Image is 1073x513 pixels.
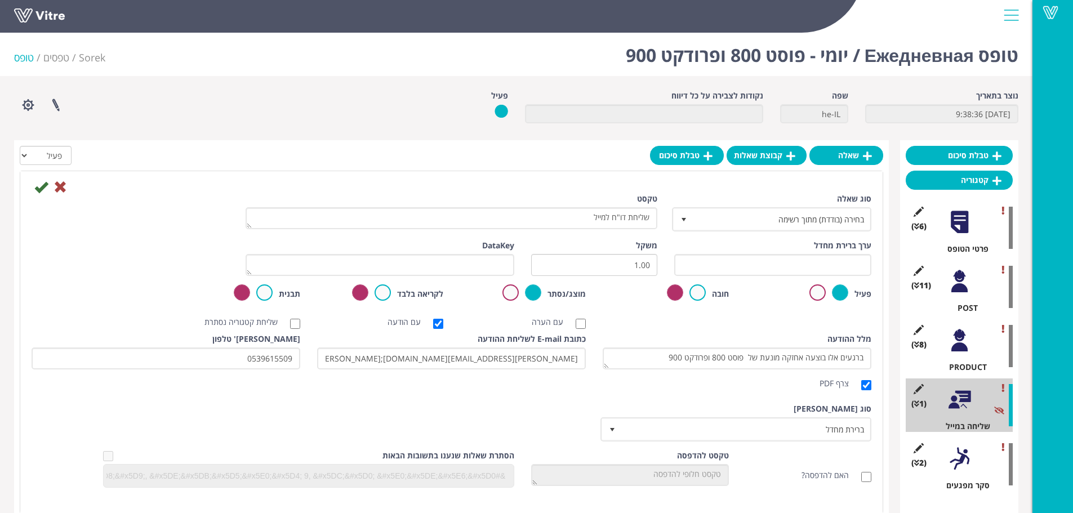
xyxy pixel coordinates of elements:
[290,319,300,329] input: שליחת קטגוריה נסתרת
[820,378,860,389] label: צרף PDF
[576,319,586,329] input: עם הערה
[104,467,509,484] input: &#x5DC;&#x5D3;&#x5D5;&#x5D2;&#x5DE;&#x5D4;: &#x5DC;&#x5D0; &#x5E8;&#x5DC;&#x5D5;&#x5D5;&#x5E0;&#x...
[827,333,871,345] label: מלל ההודעה
[674,209,694,229] span: select
[911,280,931,291] span: (11 )
[814,240,871,251] label: ערך ברירת מחדל
[103,451,113,461] input: Hide question based on answer
[317,347,586,369] input: example1@mail.com;example2@mail.com
[547,288,586,300] label: מוצג/נסתר
[204,316,289,328] label: שליחת קטגוריה נסתרת
[802,470,860,481] label: האם להדפסה?
[837,193,871,204] label: סוג שאלה
[671,90,763,101] label: נקודות לצבירה על כל דיווח
[602,419,622,439] span: select
[637,193,657,204] label: טקסט
[854,288,871,300] label: פעיל
[532,316,575,328] label: עם הערה
[832,90,848,101] label: שפה
[388,316,432,328] label: עם הודעה
[809,146,883,165] a: שאלה
[911,457,927,469] span: (2 )
[906,146,1013,165] a: טבלת סיכום
[727,146,807,165] a: קבוצת שאלות
[433,319,443,329] input: עם הודעה
[212,333,300,345] label: [PERSON_NAME]' טלפון
[495,104,508,118] img: yes
[603,347,871,369] textarea: ברגעים אלו בוצעה אחזקה מונעת של פוסט 800 ופרודקט 900
[677,450,729,461] label: טקסט להדפסה
[914,362,1013,373] div: PRODUCT
[482,240,514,251] label: DataKey
[279,288,300,300] label: תבנית
[861,472,871,482] input: האם להדפסה?
[976,90,1018,101] label: נוצר בתאריך
[911,398,927,409] span: (1 )
[914,302,1013,314] div: POST
[911,339,927,350] span: (8 )
[246,207,657,229] textarea: שליחת דו"ח למייל
[14,51,43,65] li: טופס
[693,209,870,229] span: בחירה (בודדת) מתוך רשימה
[622,419,870,439] span: ברירת מחדל
[397,288,443,300] label: לקריאה בלבד
[914,243,1013,255] div: פרטי הטופס
[911,221,927,232] span: (6 )
[650,146,724,165] a: טבלת סיכום
[626,28,1018,76] h1: טופס Ежедневная / יומי - פוסט 800 ופרודקט 900
[794,403,871,414] label: סוג [PERSON_NAME]
[914,480,1013,491] div: סקר מפגעים
[914,421,1013,432] div: שליחה במייל
[906,171,1013,190] a: קטגוריה
[478,333,586,345] label: כתובת E-mail לשליחת ההודעה
[43,51,69,64] a: טפסים
[636,240,657,251] label: משקל
[79,51,105,64] span: 209
[712,288,729,300] label: חובה
[491,90,508,101] label: פעיל
[382,450,514,461] label: הסתרת שאלות שנענו בתשובות הבאות
[861,380,871,390] input: צרף PDF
